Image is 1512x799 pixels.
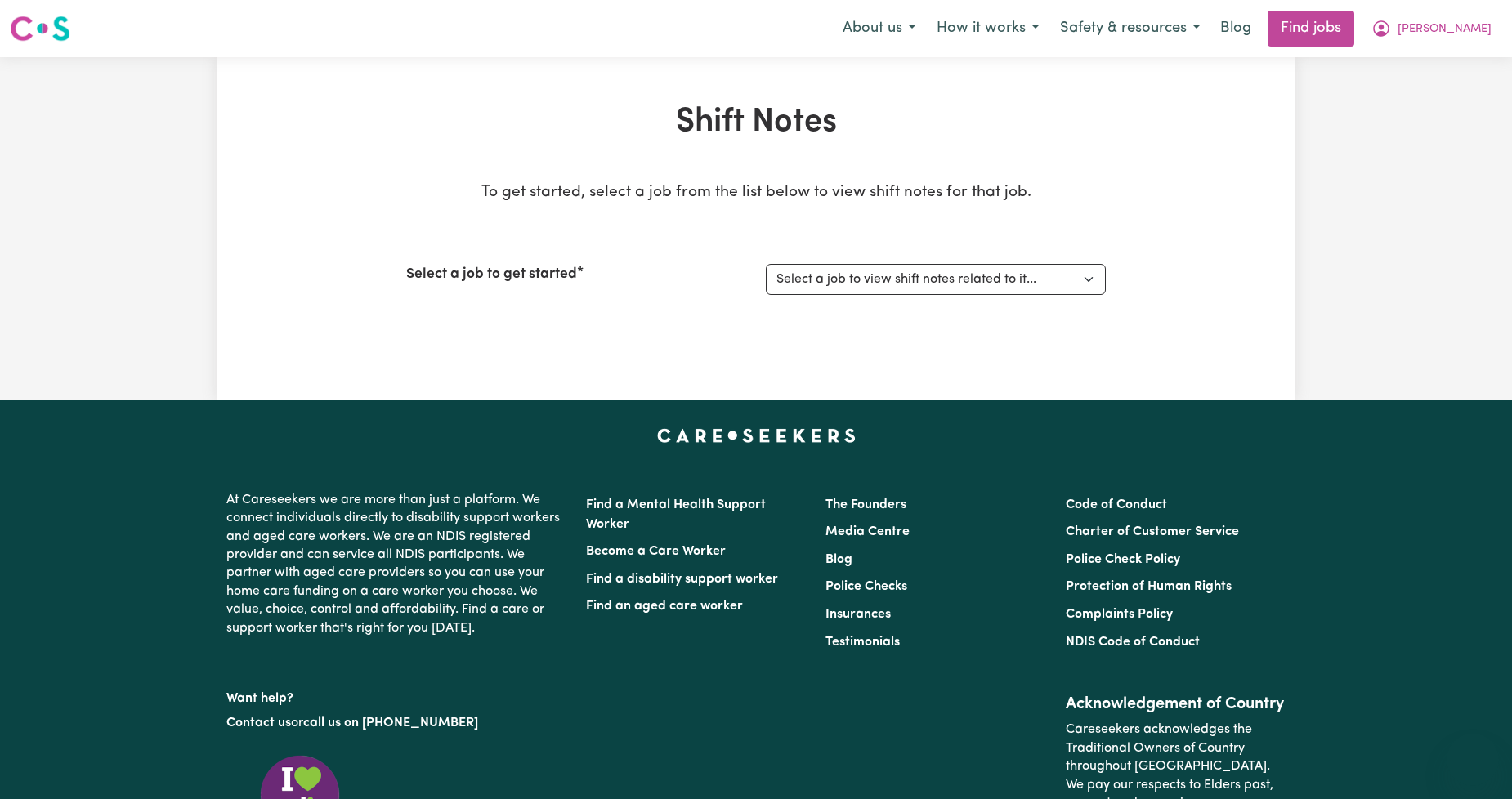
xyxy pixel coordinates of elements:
[1447,734,1499,786] iframe: Button to launch messaging window
[832,11,926,46] button: About us
[303,716,478,730] a: call us on [PHONE_NUMBER]
[825,525,910,538] a: Media Centre
[1066,525,1239,538] a: Charter of Customer Service
[1066,580,1232,593] a: Protection of Human Rights
[406,264,577,285] label: Select a job to get started
[586,498,766,531] a: Find a Mental Health Support Worker
[10,10,70,47] a: Careseekers logo
[657,429,856,442] a: Careseekers home page
[1066,553,1180,566] a: Police Check Policy
[226,716,291,730] a: Contact us
[406,181,1106,205] p: To get started, select a job from the list below to view shift notes for that job.
[1066,694,1286,714] h2: Acknowledgement of Country
[586,573,778,586] a: Find a disability support worker
[825,608,891,621] a: Insurances
[1066,636,1200,649] a: NDIS Code of Conduct
[586,600,743,613] a: Find an aged care worker
[10,14,70,43] img: Careseekers logo
[825,580,907,593] a: Police Checks
[1066,498,1167,511] a: Code of Conduct
[926,11,1049,46] button: How it works
[1268,11,1354,47] a: Find jobs
[825,636,900,649] a: Testimonials
[1049,11,1210,46] button: Safety & resources
[586,545,726,558] a: Become a Care Worker
[226,484,566,644] p: At Careseekers we are more than just a platform. We connect individuals directly to disability su...
[825,553,852,566] a: Blog
[406,103,1106,142] h1: Shift Notes
[1361,11,1502,46] button: My Account
[1066,608,1173,621] a: Complaints Policy
[825,498,906,511] a: The Founders
[1398,20,1492,38] span: [PERSON_NAME]
[226,707,566,739] p: or
[1210,11,1261,47] a: Blog
[226,683,566,707] p: Want help?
